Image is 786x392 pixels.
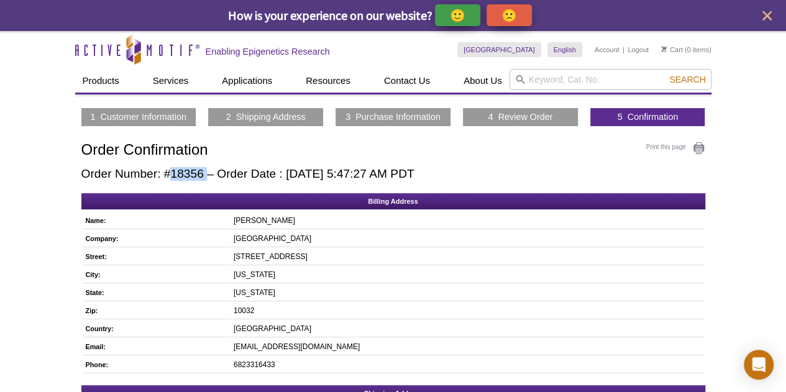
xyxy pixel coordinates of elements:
h5: Street: [86,251,223,262]
h5: Company: [86,233,223,244]
button: Search [665,74,709,85]
td: [PERSON_NAME] [231,212,704,229]
p: 🙁 [501,7,517,23]
h5: City: [86,269,223,280]
div: Open Intercom Messenger [744,350,774,380]
td: 10032 [231,303,704,319]
td: [STREET_ADDRESS] [231,248,704,265]
a: Resources [298,69,358,93]
p: 🙂 [450,7,465,23]
li: | [623,42,624,57]
button: close [759,8,775,24]
a: Services [145,69,196,93]
a: Cart [661,45,683,54]
a: Logout [628,45,649,54]
a: English [547,42,582,57]
a: Account [595,45,619,54]
a: 1 Customer Information [90,111,186,122]
span: Search [669,75,705,84]
h1: Order Confirmation [81,142,705,160]
a: About Us [456,69,510,93]
a: 4 Review Order [488,111,552,122]
td: [EMAIL_ADDRESS][DOMAIN_NAME] [231,339,704,355]
a: [GEOGRAPHIC_DATA] [457,42,541,57]
a: 2 Shipping Address [226,111,306,122]
a: 3 Purchase Information [345,111,441,122]
h2: Enabling Epigenetics Research [206,46,330,57]
a: 5 Confirmation [618,111,679,122]
h5: Email: [86,341,223,352]
a: Applications [214,69,280,93]
a: Products [75,69,127,93]
a: Contact Us [377,69,437,93]
h5: State: [86,287,223,298]
h5: Zip: [86,305,223,316]
td: [US_STATE] [231,285,704,301]
img: Your Cart [661,46,667,52]
h5: Country: [86,323,223,334]
td: [GEOGRAPHIC_DATA] [231,321,704,337]
li: (0 items) [661,42,711,57]
a: Print this page [646,142,705,155]
td: [GEOGRAPHIC_DATA] [231,230,704,247]
td: [US_STATE] [231,267,704,283]
h5: Phone: [86,359,223,370]
input: Keyword, Cat. No. [510,69,711,90]
td: 6823316433 [231,357,704,373]
h2: Billing Address [81,193,705,209]
h5: Name: [86,215,223,226]
h2: Order Number: #18356 – Order Date : [DATE] 5:47:27 AM PDT [81,167,705,181]
span: How is your experience on our website? [228,7,432,23]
